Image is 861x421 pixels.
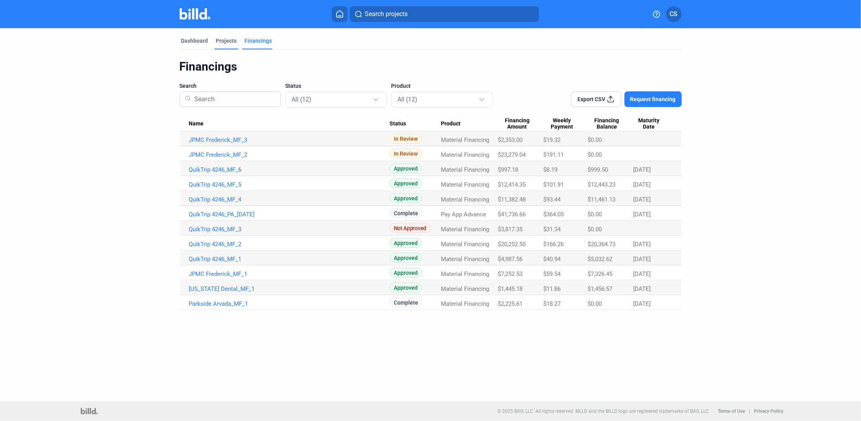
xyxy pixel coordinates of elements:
span: Material Financing [441,166,489,173]
span: In Review [390,149,422,158]
span: $20,364.73 [588,241,615,248]
span: Financing Balance [588,117,626,131]
span: Material Financing [441,226,489,233]
a: Parkside Arvada_MF_1 [189,300,390,307]
span: $1,445.18 [498,285,523,292]
span: [DATE] [633,181,651,188]
span: Maturity Date [633,117,665,131]
span: $11,382.48 [498,196,526,203]
span: Material Financing [441,151,489,158]
span: [DATE] [633,300,651,307]
span: Approved [390,178,422,188]
span: [DATE] [633,196,651,203]
span: $0.00 [588,136,602,143]
a: JPMC Frederick_MF_2 [189,151,390,158]
span: $999.50 [588,166,608,173]
div: Name [189,120,390,127]
span: $4,987.56 [498,256,523,263]
span: $166.26 [543,241,564,248]
span: Approved [390,283,422,292]
span: $19.32 [543,136,561,143]
span: $11,461.13 [588,196,615,203]
input: Search [191,89,275,109]
span: $0.00 [588,226,602,233]
span: Name [189,120,204,127]
span: [DATE] [633,270,651,278]
span: $41,736.66 [498,211,526,218]
span: [DATE] [633,241,651,248]
a: QuikTrip 4246_MF_1 [189,256,390,263]
span: $20,252.50 [498,241,526,248]
a: JPMC Frederick_MF_3 [189,136,390,143]
span: $101.91 [543,181,564,188]
span: [DATE] [633,285,651,292]
span: Complete [390,208,422,218]
span: Status [286,82,302,90]
span: Search [180,82,197,90]
b: Terms of Use [718,408,745,414]
b: Privacy Policy [754,408,783,414]
span: $11.86 [543,285,561,292]
span: Weekly Payment [543,117,581,131]
span: [DATE] [633,211,651,218]
span: Material Financing [441,136,489,143]
img: logo [81,408,98,414]
span: Approved [390,238,422,248]
div: Dashboard [181,37,208,45]
span: $2,353.00 [498,136,523,143]
span: Export CSV [577,95,605,103]
mat-select-trigger: All (12) [292,96,312,103]
button: Export CSV [571,91,621,107]
div: Financings [245,37,272,45]
span: Status [390,120,406,127]
a: QuikTrip 4246_MF_4 [189,196,390,203]
span: Pay App Advance [441,211,486,218]
span: $3,817.35 [498,226,523,233]
span: Material Financing [441,285,489,292]
span: $18.27 [543,300,561,307]
span: Material Financing [441,270,489,278]
span: $2,225.61 [498,300,523,307]
span: Material Financing [441,256,489,263]
span: $0.00 [588,151,602,158]
button: Search projects [350,6,539,22]
span: $8.19 [543,166,557,173]
a: QuikTrip 4246_MF_2 [189,241,390,248]
span: Request financing [630,95,676,103]
span: Material Financing [441,181,489,188]
span: $93.44 [543,196,561,203]
span: Approved [390,193,422,203]
a: JPMC Frederick_MF_1 [189,270,390,278]
button: Request financing [624,91,682,107]
span: Complete [390,298,422,307]
span: $12,414.35 [498,181,526,188]
a: QuikTrip 4246_PA_[DATE] [189,211,390,218]
span: $12,443.23 [588,181,615,188]
span: Not Approved [390,223,431,233]
span: $0.00 [588,211,602,218]
span: CS [670,9,678,19]
span: $191.11 [543,151,564,158]
a: QuikTrip 4246_MF_3 [189,226,390,233]
span: Approved [390,163,422,173]
span: $40.94 [543,256,561,263]
div: Projects [216,37,237,45]
div: Financing Amount [498,117,544,131]
span: $7,252.53 [498,270,523,278]
span: $23,279.04 [498,151,526,158]
div: Product [441,120,498,127]
p: | [749,408,750,414]
span: Approved [390,268,422,278]
span: Financing Amount [498,117,537,131]
p: © 2025 Billd, LLC. All rights reserved. BILLD and the BILLD logo are registered trademarks of Bil... [497,408,710,414]
span: $997.18 [498,166,519,173]
a: [US_STATE] Dental_MF_1 [189,285,390,292]
div: Financing Balance [588,117,633,131]
span: $1,456.57 [588,285,612,292]
span: [DATE] [633,166,651,173]
span: $59.54 [543,270,561,278]
span: In Review [390,134,422,143]
a: QuikTrip 4246_MF_6 [189,166,390,173]
span: Approved [390,253,422,263]
span: Material Financing [441,196,489,203]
